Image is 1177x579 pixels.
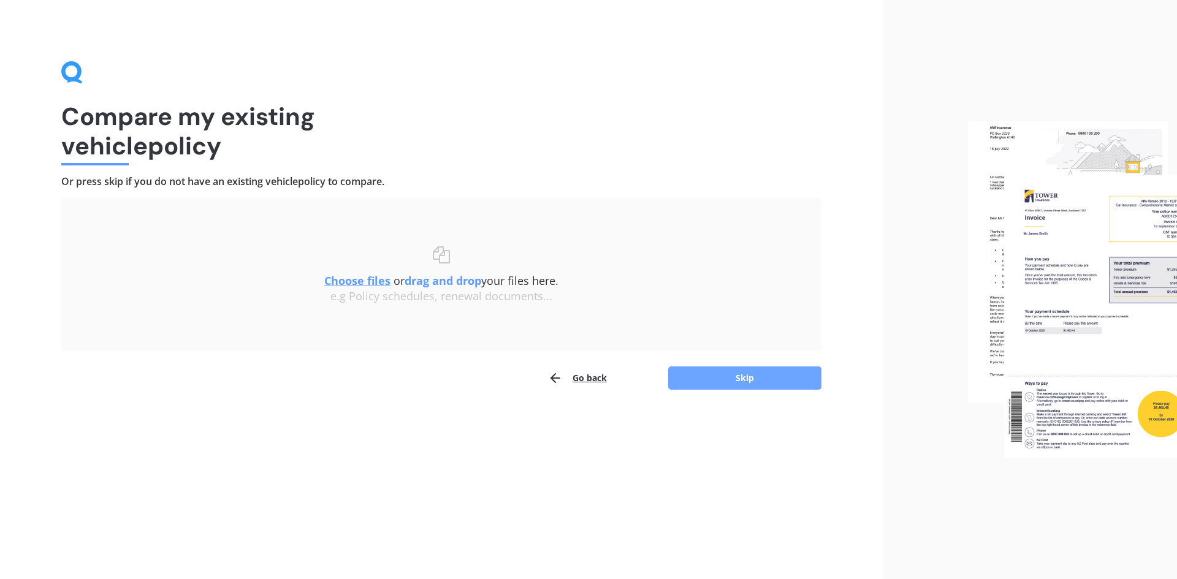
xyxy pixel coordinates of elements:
h4: Or press skip if you do not have an existing vehicle policy to compare. [61,175,821,188]
b: drag and drop [405,273,481,288]
div: e.g Policy schedules, renewal documents... [86,290,797,303]
h1: Compare my existing vehicle policy [61,102,821,161]
button: Skip [668,366,821,390]
button: Go back [548,366,607,390]
span: or your files here. [324,273,558,288]
img: files.webp [968,121,1177,458]
u: Choose files [324,273,390,288]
